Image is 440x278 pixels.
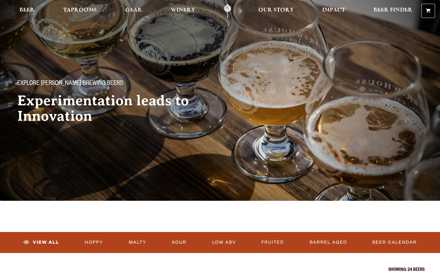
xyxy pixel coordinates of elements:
a: Hoppy [82,235,106,250]
span: Gear [125,8,142,13]
a: Impact [318,4,349,18]
a: Sour [169,235,189,250]
span: Beer Finder [374,8,412,13]
a: Winery [167,4,199,18]
a: Gear [121,4,146,18]
a: Beer Finder [370,4,417,18]
a: View All [21,235,62,250]
a: Taprooms [59,4,101,18]
a: Fruited [259,235,286,250]
p: Showing: 24 Beers [15,268,425,273]
span: Our Story [258,8,294,13]
a: Beer Calendar [370,235,419,250]
a: Barrel Aged [307,235,349,250]
span: Winery [171,8,195,13]
a: Odell Home [216,4,239,18]
span: Explore [PERSON_NAME] Brewing Beers [17,80,123,88]
h2: Experimentation leads to Innovation [17,93,210,124]
span: Impact [322,8,345,13]
span: Taprooms [63,8,97,13]
a: Low ABV [210,235,239,250]
a: Beer [15,4,39,18]
a: Malty [126,235,149,250]
span: Beer [19,8,35,13]
a: Our Story [254,4,298,18]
